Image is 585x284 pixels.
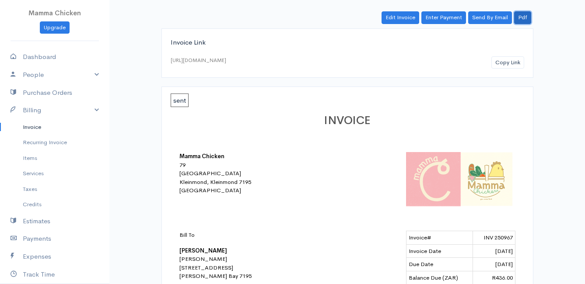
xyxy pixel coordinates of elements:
[406,244,473,258] td: Invoice Date
[468,11,512,24] a: Send By Email
[179,247,227,254] b: [PERSON_NAME]
[473,244,515,258] td: [DATE]
[171,94,189,107] span: sent
[406,152,515,206] img: logo-42320.png
[406,231,473,245] td: Invoice#
[421,11,466,24] a: Enter Payment
[406,258,473,271] td: Due Date
[179,114,515,127] h1: INVOICE
[28,9,81,17] span: Mamma Chicken
[40,21,70,34] a: Upgrade
[382,11,419,24] a: Edit Invoice
[171,56,226,64] div: [URL][DOMAIN_NAME]
[491,56,524,69] button: Copy Link
[171,38,524,48] div: Invoice Link
[179,231,333,281] div: [PERSON_NAME] [STREET_ADDRESS] [PERSON_NAME] Bay 7195
[179,161,333,195] div: 79 [GEOGRAPHIC_DATA] Kleinmond, Kleinmond 7195 [GEOGRAPHIC_DATA]
[179,231,333,239] p: Bill To
[473,231,515,245] td: INV 250967
[179,152,224,160] b: Mamma Chicken
[473,258,515,271] td: [DATE]
[514,11,531,24] a: Pdf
